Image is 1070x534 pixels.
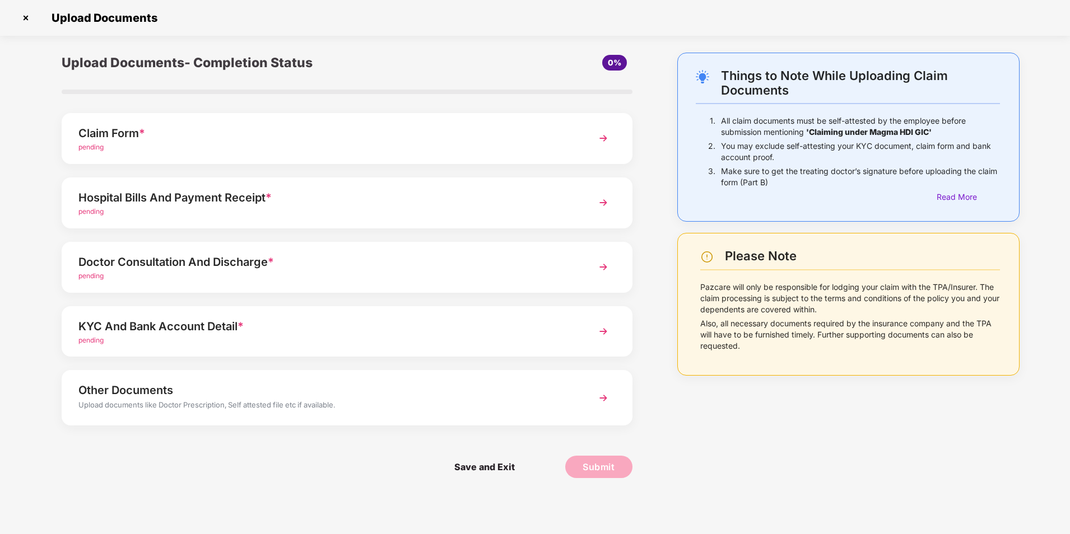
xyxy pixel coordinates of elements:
p: 1. [710,115,715,138]
div: Upload Documents- Completion Status [62,53,442,73]
p: 3. [708,166,715,188]
div: Things to Note While Uploading Claim Documents [721,68,1000,97]
img: svg+xml;base64,PHN2ZyBpZD0iV2FybmluZ18tXzI0eDI0IiBkYXRhLW5hbWU9Ildhcm5pbmcgLSAyNHgyNCIgeG1sbnM9Im... [700,250,714,264]
div: Other Documents [78,381,571,399]
div: Claim Form [78,124,571,142]
img: svg+xml;base64,PHN2ZyBpZD0iQ3Jvc3MtMzJ4MzIiIHhtbG5zPSJodHRwOi8vd3d3LnczLm9yZy8yMDAwL3N2ZyIgd2lkdG... [17,9,35,27]
div: Hospital Bills And Payment Receipt [78,189,571,207]
p: All claim documents must be self-attested by the employee before submission mentioning [721,115,1000,138]
span: 0% [608,58,621,67]
span: Save and Exit [443,456,526,478]
span: pending [78,207,104,216]
p: Pazcare will only be responsible for lodging your claim with the TPA/Insurer. The claim processin... [700,282,1000,315]
span: pending [78,271,104,280]
p: Make sure to get the treating doctor’s signature before uploading the claim form (Part B) [721,166,1000,188]
div: Doctor Consultation And Discharge [78,253,571,271]
div: Read More [937,191,1000,203]
span: pending [78,143,104,151]
img: svg+xml;base64,PHN2ZyBpZD0iTmV4dCIgeG1sbnM9Imh0dHA6Ly93d3cudzMub3JnLzIwMDAvc3ZnIiB3aWR0aD0iMzYiIG... [593,128,613,148]
p: You may exclude self-attesting your KYC document, claim form and bank account proof. [721,140,1000,163]
img: svg+xml;base64,PHN2ZyB4bWxucz0iaHR0cDovL3d3dy53My5vcmcvMjAwMC9zdmciIHdpZHRoPSIyNC4wOTMiIGhlaWdodD... [696,70,709,83]
span: Upload Documents [40,11,163,25]
img: svg+xml;base64,PHN2ZyBpZD0iTmV4dCIgeG1sbnM9Imh0dHA6Ly93d3cudzMub3JnLzIwMDAvc3ZnIiB3aWR0aD0iMzYiIG... [593,321,613,341]
div: KYC And Bank Account Detail [78,317,571,335]
p: 2. [708,140,715,163]
div: Please Note [725,249,1000,264]
img: svg+xml;base64,PHN2ZyBpZD0iTmV4dCIgeG1sbnM9Imh0dHA6Ly93d3cudzMub3JnLzIwMDAvc3ZnIiB3aWR0aD0iMzYiIG... [593,257,613,277]
div: Upload documents like Doctor Prescription, Self attested file etc if available. [78,399,571,414]
img: svg+xml;base64,PHN2ZyBpZD0iTmV4dCIgeG1sbnM9Imh0dHA6Ly93d3cudzMub3JnLzIwMDAvc3ZnIiB3aWR0aD0iMzYiIG... [593,388,613,408]
img: svg+xml;base64,PHN2ZyBpZD0iTmV4dCIgeG1sbnM9Imh0dHA6Ly93d3cudzMub3JnLzIwMDAvc3ZnIiB3aWR0aD0iMzYiIG... [593,193,613,213]
b: 'Claiming under Magma HDI GIC' [806,127,932,137]
button: Submit [565,456,632,478]
p: Also, all necessary documents required by the insurance company and the TPA will have to be furni... [700,318,1000,352]
span: pending [78,336,104,344]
